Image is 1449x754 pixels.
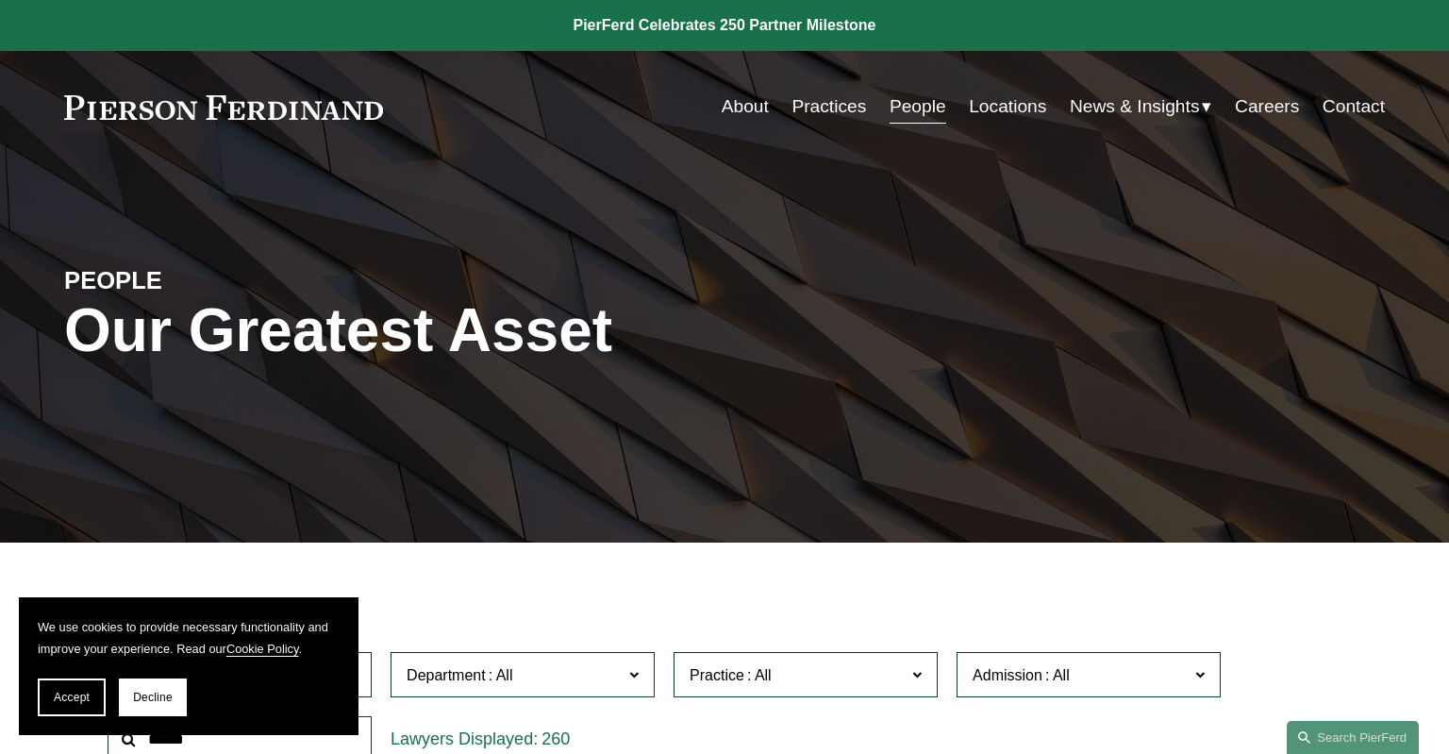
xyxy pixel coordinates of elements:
a: folder dropdown [1070,89,1212,125]
a: Contact [1323,89,1385,125]
a: About [722,89,769,125]
a: Practices [791,89,866,125]
a: Careers [1235,89,1299,125]
h4: PEOPLE [64,265,394,295]
button: Accept [38,679,106,716]
span: Decline [133,691,173,704]
span: Accept [54,691,90,704]
a: Cookie Policy [226,642,299,656]
span: News & Insights [1070,91,1200,124]
a: Search this site [1287,721,1419,754]
section: Cookie banner [19,597,358,735]
a: People [890,89,946,125]
span: 260 [541,729,570,748]
button: Decline [119,679,187,716]
a: Locations [969,89,1046,125]
p: We use cookies to provide necessary functionality and improve your experience. Read our . [38,616,340,660]
h1: Our Greatest Asset [64,296,944,365]
span: Practice [690,667,744,683]
span: Department [407,667,486,683]
span: Admission [973,667,1042,683]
